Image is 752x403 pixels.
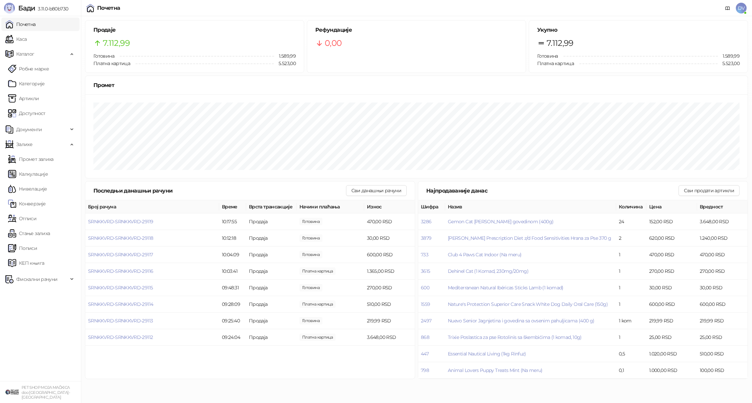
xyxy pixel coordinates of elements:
td: 09:48:31 [219,280,246,296]
th: Начини плаћања [297,200,364,213]
a: Стање залиха [8,227,50,240]
td: 270,00 RSD [364,280,415,296]
a: Отписи [8,212,36,225]
button: SRNKKVRD-SRNKKVRD-29113 [88,318,153,324]
th: Количина [616,200,646,213]
span: Готовина [93,53,114,59]
span: 1.589,99 [718,52,740,60]
div: Почетна [97,5,120,11]
span: Документи [16,123,42,136]
span: Платна картица [93,60,130,66]
button: 2497 [421,318,431,324]
th: Вредност [697,200,748,213]
button: Essential Nautical Living (1kg Rinfuz) [448,351,526,357]
td: 24 [616,213,646,230]
button: Сви данашњи рачуни [346,185,407,196]
td: 270,00 RSD [697,263,748,280]
span: Nature's Protection Superior Care Snack White Dog Daily Oral Care (150g) [448,301,608,307]
td: 1.240,00 RSD [697,230,748,247]
td: 1 kom [616,313,646,329]
th: Цена [646,200,697,213]
td: 30,00 RSD [646,280,697,296]
td: 10:03:41 [219,263,246,280]
td: 270,00 RSD [646,263,697,280]
button: Gemon Cat [PERSON_NAME] govedinom (400g) [448,219,553,225]
span: DV [736,3,747,13]
td: 100,00 RSD [697,362,748,379]
td: Продаја [246,263,297,280]
th: Износ [364,200,415,213]
span: 500,00 [299,317,322,324]
td: 09:25:40 [219,313,246,329]
img: 64x64-companyLogo-9f44b8df-f022-41eb-b7d6-300ad218de09.png [5,385,19,399]
span: [PERSON_NAME] Prescription Diet z/d Food Sensitivities Hrana za Pse 370 g [448,235,611,241]
img: Logo [4,3,15,13]
td: 470,00 RSD [697,247,748,263]
button: 3286 [421,219,431,225]
th: Време [219,200,246,213]
td: 152,00 RSD [646,213,697,230]
th: Назив [445,200,616,213]
button: SRNKKVRD-SRNKKVRD-29112 [88,334,153,340]
span: 7.112,99 [547,37,574,50]
a: Каса [5,32,27,46]
td: 30,00 RSD [697,280,748,296]
a: Робне марке [8,62,49,76]
td: 10:12:18 [219,230,246,247]
td: 600,00 RSD [364,247,415,263]
button: SRNKKVRD-SRNKKVRD-29114 [88,301,153,307]
td: 3.648,00 RSD [697,213,748,230]
td: 600,00 RSD [697,296,748,313]
span: Mediterranean Natural Ibéricas Sticks Lamb (1 komad) [448,285,563,291]
span: 3.11.0-b80b730 [35,6,68,12]
button: Nuevo Senior Jagnjetina i govedina sa ovsenim pahuljicama (400 g) [448,318,594,324]
span: Готовина [537,53,558,59]
span: 470,00 [299,218,322,225]
a: Пописи [8,241,37,255]
a: Калкулације [8,167,48,181]
td: Продаја [246,329,297,346]
td: 1 [616,247,646,263]
td: 510,00 RSD [697,346,748,362]
td: 1.000,00 RSD [646,362,697,379]
button: 3615 [421,268,430,274]
td: 1 [616,263,646,280]
span: SRNKKVRD-SRNKKVRD-29119 [88,219,153,225]
h5: Укупно [537,26,740,34]
td: 09:24:04 [219,329,246,346]
td: 0,5 [616,346,646,362]
span: 1.365,00 [299,267,336,275]
button: SRNKKVRD-SRNKKVRD-29117 [88,252,153,258]
a: Промет залиха [8,152,54,166]
a: Документација [722,3,733,13]
button: SRNKKVRD-SRNKKVRD-29116 [88,268,153,274]
button: 3879 [421,235,431,241]
button: Club 4 Paws Cat Indoor (Na meru) [448,252,522,258]
td: 3.648,00 RSD [364,329,415,346]
button: SRNKKVRD-SRNKKVRD-29115 [88,285,153,291]
td: 25,00 RSD [697,329,748,346]
td: 10:04:09 [219,247,246,263]
td: 10:17:55 [219,213,246,230]
span: 7.112,99 [103,37,130,50]
td: 1 [616,296,646,313]
div: Промет [93,81,740,89]
td: Продаја [246,213,297,230]
a: Доступност [8,107,46,120]
span: SRNKKVRD-SRNKKVRD-29118 [88,235,153,241]
td: 510,00 RSD [364,296,415,313]
td: 25,00 RSD [646,329,697,346]
button: Trixie Poslastica za pse Rotolinis sa škembićima (1 komad, 10g) [448,334,582,340]
button: 733 [421,252,428,258]
td: 0,1 [616,362,646,379]
span: Залихе [16,138,32,151]
span: 0,00 [325,37,342,50]
td: 1.020,00 RSD [646,346,697,362]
